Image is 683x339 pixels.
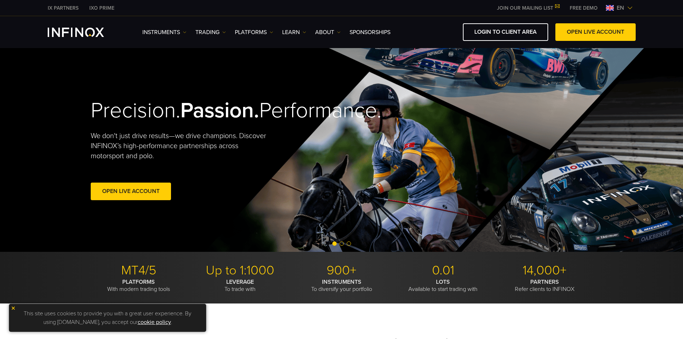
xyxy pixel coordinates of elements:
h2: Precision. Performance. [91,98,317,124]
span: en [614,4,627,12]
a: Learn [282,28,306,37]
a: JOIN OUR MAILING LIST [492,5,564,11]
strong: PARTNERS [530,278,559,286]
p: MT4/5 [91,263,187,278]
strong: Passion. [180,98,259,123]
a: SPONSORSHIPS [350,28,390,37]
img: yellow close icon [11,306,16,311]
p: 0.01 [395,263,491,278]
p: To diversify your portfolio [294,278,390,293]
a: OPEN LIVE ACCOUNT [555,23,636,41]
a: LOGIN TO CLIENT AREA [463,23,548,41]
a: INFINOX MENU [564,4,603,12]
span: Go to slide 1 [332,241,337,246]
p: Available to start trading with [395,278,491,293]
strong: LOTS [436,278,450,286]
p: Refer clients to INFINOX [497,278,593,293]
p: We don't just drive results—we drive champions. Discover INFINOX’s high-performance partnerships ... [91,131,271,161]
p: Up to 1:1000 [192,263,288,278]
a: INFINOX Logo [48,28,121,37]
p: To trade with [192,278,288,293]
strong: PLATFORMS [122,278,155,286]
a: Instruments [142,28,186,37]
a: PLATFORMS [235,28,273,37]
a: Open Live Account [91,183,171,200]
p: With modern trading tools [91,278,187,293]
a: TRADING [195,28,226,37]
a: cookie policy [138,319,171,326]
strong: INSTRUMENTS [322,278,361,286]
a: INFINOX [84,4,120,12]
strong: LEVERAGE [226,278,254,286]
p: 900+ [294,263,390,278]
span: Go to slide 2 [340,241,344,246]
span: Go to slide 3 [347,241,351,246]
a: ABOUT [315,28,341,37]
a: INFINOX [42,4,84,12]
p: This site uses cookies to provide you with a great user experience. By using [DOMAIN_NAME], you a... [13,307,203,328]
p: 14,000+ [497,263,593,278]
